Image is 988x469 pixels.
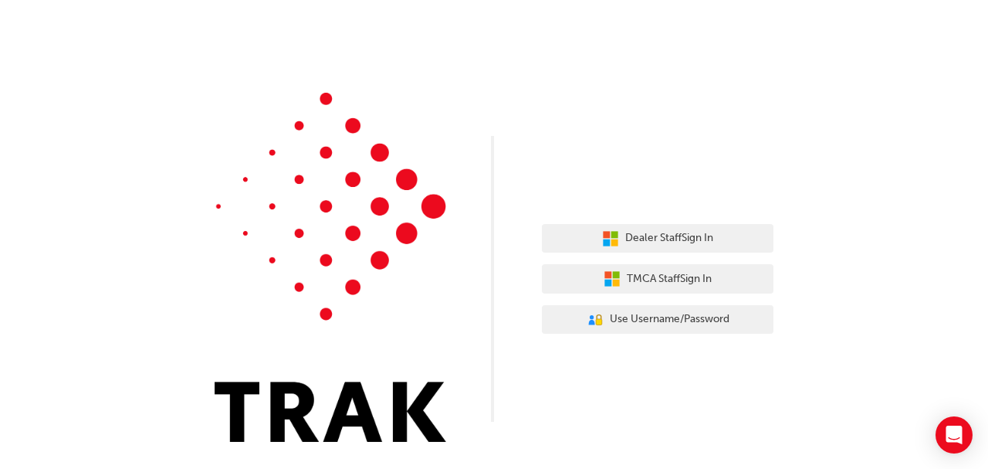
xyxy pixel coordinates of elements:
[610,311,729,328] span: Use Username/Password
[542,224,773,253] button: Dealer StaffSign In
[215,93,446,442] img: Trak
[627,270,712,288] span: TMCA Staff Sign In
[625,229,713,247] span: Dealer Staff Sign In
[936,416,973,454] div: Open Intercom Messenger
[542,264,773,294] button: TMCA StaffSign In
[542,305,773,335] button: Use Username/Password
